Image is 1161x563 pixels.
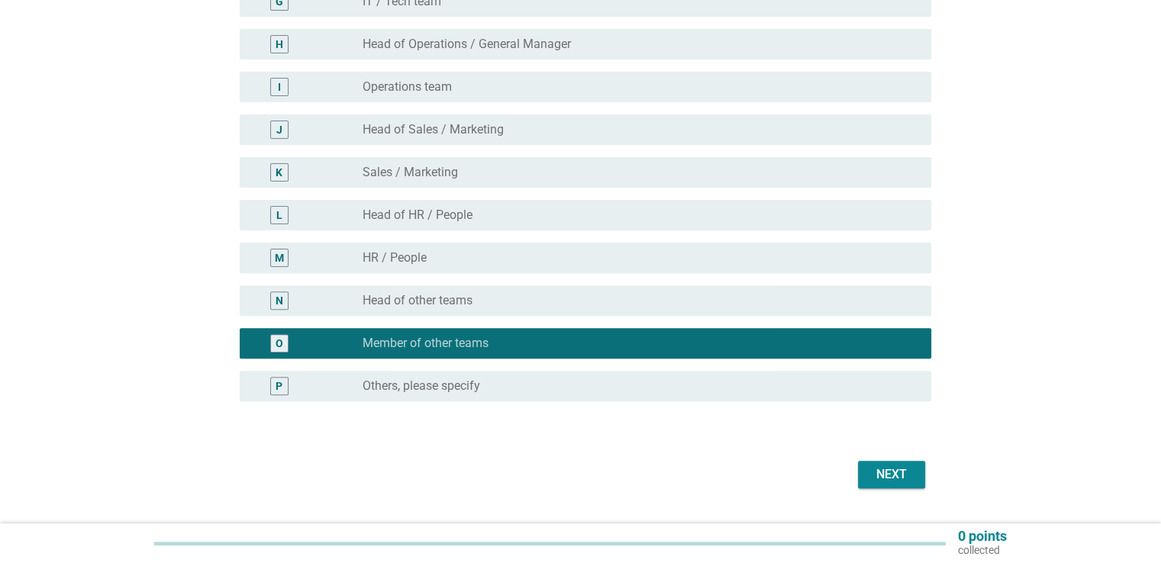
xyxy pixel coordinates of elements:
[363,293,472,308] label: Head of other teams
[276,378,282,394] div: P
[870,465,913,484] div: Next
[363,250,427,265] label: HR / People
[363,336,489,351] label: Member of other teams
[276,165,282,181] div: K
[363,37,571,52] label: Head of Operations / General Manager
[276,336,283,352] div: O
[275,250,284,266] div: M
[363,165,458,180] label: Sales / Marketing
[363,208,472,223] label: Head of HR / People
[276,122,282,138] div: J
[363,79,452,95] label: Operations team
[958,529,1007,543] p: 0 points
[276,37,283,53] div: H
[276,208,282,224] div: L
[363,122,504,137] label: Head of Sales / Marketing
[276,293,283,309] div: N
[278,79,281,95] div: I
[858,461,925,488] button: Next
[363,378,480,394] label: Others, please specify
[958,543,1007,557] p: collected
